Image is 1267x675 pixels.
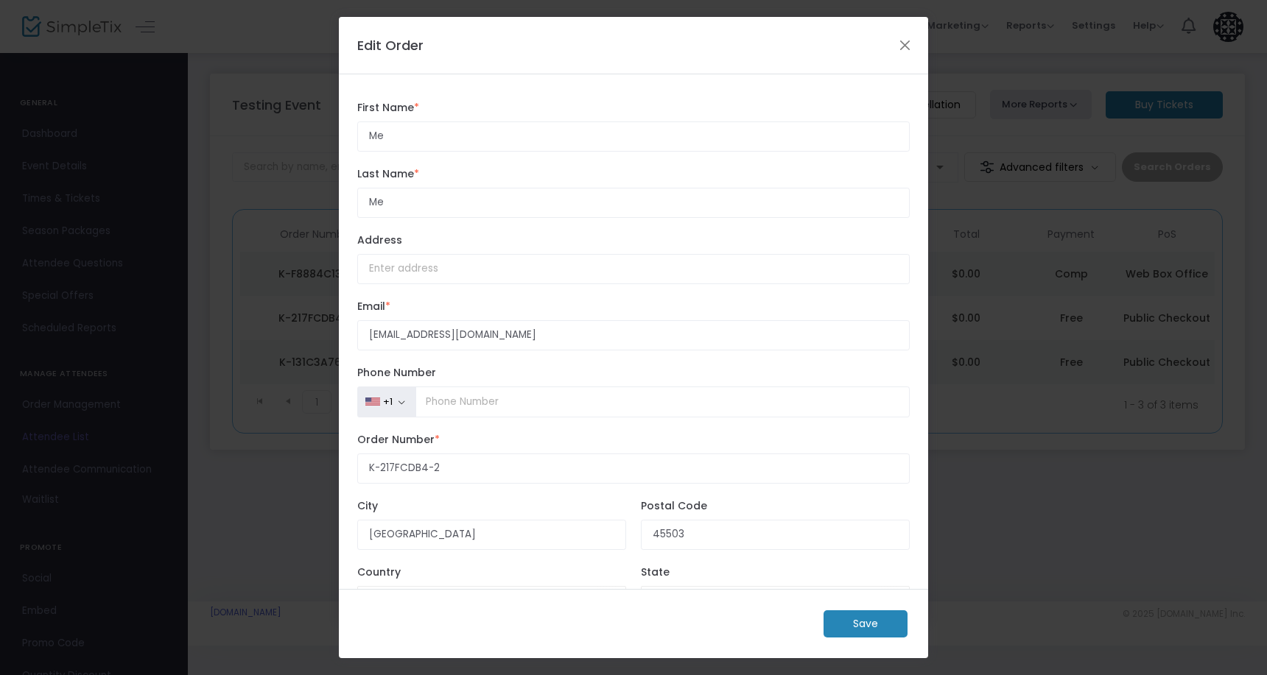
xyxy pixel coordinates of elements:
[357,121,910,152] input: Enter first name
[357,35,424,55] h4: Edit Order
[357,166,910,182] label: Last Name
[357,320,910,350] input: Enter email
[357,453,910,484] input: Enter Order Number
[824,610,908,637] m-button: Save
[896,35,915,54] button: Close
[357,365,910,381] label: Phone Number
[357,254,910,284] input: Enter address
[357,100,910,116] label: First Name
[357,432,910,448] label: Order Number
[415,386,910,417] input: Phone Number
[641,565,910,580] label: State
[641,498,910,514] label: Postal Code
[383,396,393,408] div: +1
[357,188,910,218] input: Enter last name
[357,565,626,580] label: Country
[357,299,910,314] label: Email
[357,520,626,550] input: City
[357,498,626,514] label: City
[357,233,910,248] label: Address
[641,520,910,550] input: Postal Code
[357,386,416,417] button: +1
